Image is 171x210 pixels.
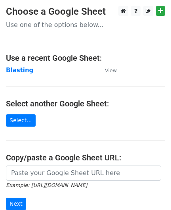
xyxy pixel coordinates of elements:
[6,53,165,63] h4: Use a recent Google Sheet:
[6,153,165,162] h4: Copy/paste a Google Sheet URL:
[6,114,36,127] a: Select...
[6,6,165,17] h3: Choose a Google Sheet
[6,99,165,108] h4: Select another Google Sheet:
[105,67,117,73] small: View
[6,67,33,74] a: Blasting
[6,21,165,29] p: Use one of the options below...
[6,182,87,188] small: Example: [URL][DOMAIN_NAME]
[97,67,117,74] a: View
[6,166,161,181] input: Paste your Google Sheet URL here
[6,198,26,210] input: Next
